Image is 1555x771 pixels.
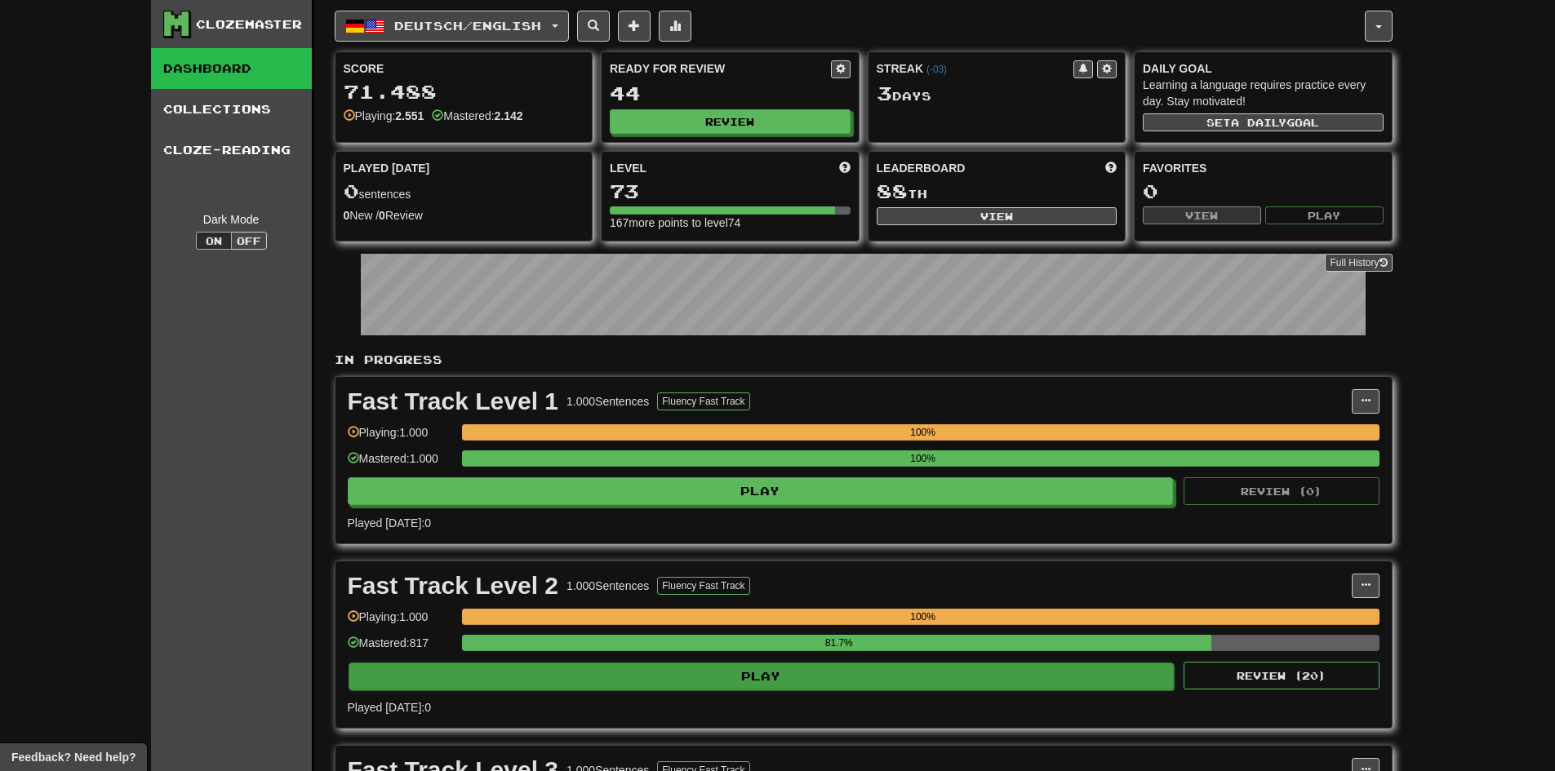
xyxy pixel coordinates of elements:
[348,424,454,451] div: Playing: 1.000
[379,209,385,222] strong: 0
[467,635,1211,651] div: 81.7%
[877,179,908,202] span: 88
[610,83,851,104] div: 44
[926,64,947,75] a: (-03)
[344,108,424,124] div: Playing:
[11,749,136,765] span: Open feedback widget
[151,48,312,89] a: Dashboard
[394,19,541,33] span: Deutsch / English
[196,232,232,250] button: On
[610,215,851,231] div: 167 more points to level 74
[344,209,350,222] strong: 0
[1265,206,1384,224] button: Play
[344,181,584,202] div: sentences
[1143,206,1261,224] button: View
[344,179,359,202] span: 0
[1105,160,1117,176] span: This week in points, UTC
[395,109,424,122] strong: 2.551
[432,108,522,124] div: Mastered:
[577,11,610,42] button: Search sentences
[348,701,431,714] span: Played [DATE]: 0
[348,450,454,477] div: Mastered: 1.000
[1143,60,1384,77] div: Daily Goal
[467,450,1380,467] div: 100%
[349,662,1175,690] button: Play
[151,89,312,130] a: Collections
[1143,77,1384,109] div: Learning a language requires practice every day. Stay motivated!
[1325,254,1392,272] a: Full History
[566,578,649,594] div: 1.000 Sentences
[348,635,454,662] div: Mastered: 817
[348,516,431,530] span: Played [DATE]: 0
[344,82,584,102] div: 71.488
[877,82,892,104] span: 3
[877,83,1117,104] div: Day s
[877,207,1117,225] button: View
[1143,181,1384,202] div: 0
[1143,113,1384,131] button: Seta dailygoal
[495,109,523,122] strong: 2.142
[467,424,1380,441] div: 100%
[344,60,584,77] div: Score
[1231,117,1286,128] span: a daily
[657,392,749,410] button: Fluency Fast Track
[657,577,749,595] button: Fluency Fast Track
[1184,662,1380,689] button: Review (20)
[335,11,569,42] button: Deutsch/English
[348,477,1174,505] button: Play
[610,60,831,77] div: Ready for Review
[344,207,584,224] div: New / Review
[348,609,454,636] div: Playing: 1.000
[659,11,691,42] button: More stats
[348,574,559,598] div: Fast Track Level 2
[610,160,646,176] span: Level
[231,232,267,250] button: Off
[151,130,312,171] a: Cloze-Reading
[467,609,1380,625] div: 100%
[196,16,302,33] div: Clozemaster
[344,160,430,176] span: Played [DATE]
[839,160,851,176] span: Score more points to level up
[877,181,1117,202] div: th
[1143,160,1384,176] div: Favorites
[348,389,559,414] div: Fast Track Level 1
[163,211,300,228] div: Dark Mode
[610,181,851,202] div: 73
[566,393,649,410] div: 1.000 Sentences
[610,109,851,134] button: Review
[877,160,966,176] span: Leaderboard
[618,11,651,42] button: Add sentence to collection
[877,60,1074,77] div: Streak
[1184,477,1380,505] button: Review (0)
[335,352,1393,368] p: In Progress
